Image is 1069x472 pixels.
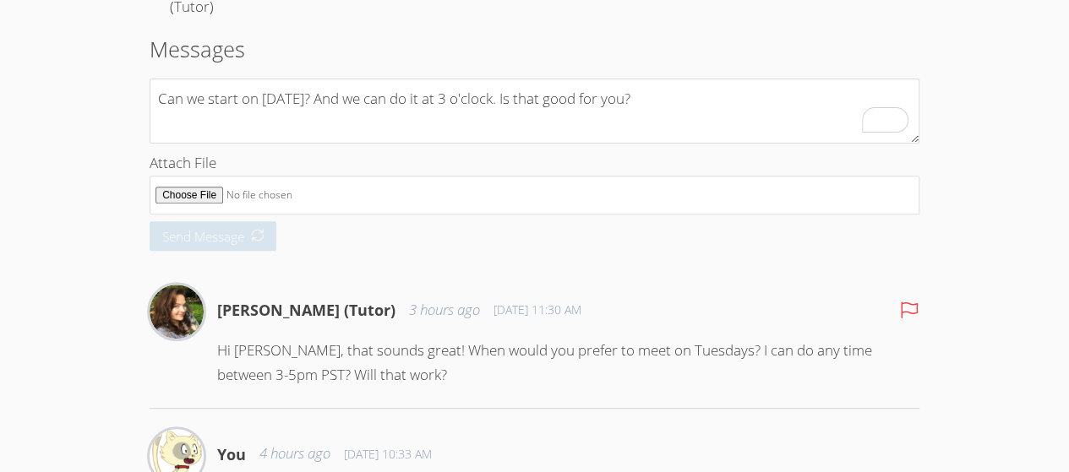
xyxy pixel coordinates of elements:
[217,339,919,388] p: Hi [PERSON_NAME], that sounds great! When would you prefer to meet on Tuesdays? I can do any time...
[344,446,432,463] span: [DATE] 10:33 AM
[150,285,204,339] img: Diana Carle
[150,153,216,172] span: Attach File
[150,176,919,215] input: Attach File
[259,442,330,466] span: 4 hours ago
[217,442,246,466] h4: You
[494,301,581,318] span: [DATE] 11:30 AM
[150,221,276,251] button: Send Message
[150,33,919,65] h2: Messages
[150,79,919,144] textarea: To enrich screen reader interactions, please activate Accessibility in Grammarly extension settings
[409,298,480,323] span: 3 hours ago
[217,298,395,322] h4: [PERSON_NAME] (Tutor)
[162,228,244,245] span: Send Message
